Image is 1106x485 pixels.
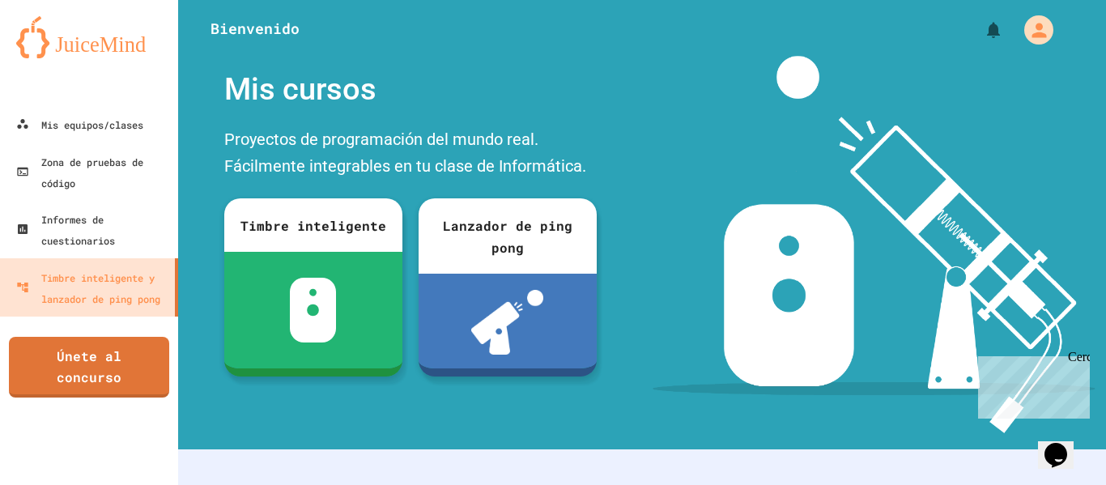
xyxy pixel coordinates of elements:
[1007,11,1057,49] div: Mi cuenta
[653,56,1095,433] img: banner-image-my-projects.png
[954,16,1007,44] div: Mis notificaciones
[57,347,121,385] font: Únete al concurso
[443,217,572,256] font: Lanzador de ping pong
[471,290,543,355] img: ppl-with-ball.png
[290,278,336,342] img: sdb-white.svg
[1038,420,1090,469] iframe: widget de chat
[16,16,162,58] img: logo-orange.svg
[224,130,538,149] font: Proyectos de programación del mundo real.
[972,350,1090,419] iframe: widget de chat
[6,6,112,117] div: ¡Chatea con nosotros ahora!Cerca
[41,118,143,131] font: Mis equipos/clases
[41,271,160,305] font: Timbre inteligente y lanzador de ping pong
[240,217,386,234] font: Timbre inteligente
[224,156,586,176] font: Fácilmente integrables en tu clase de Informática.
[41,155,143,189] font: Zona de pruebas de código
[41,213,115,247] font: Informes de cuestionarios
[224,71,376,107] font: Mis cursos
